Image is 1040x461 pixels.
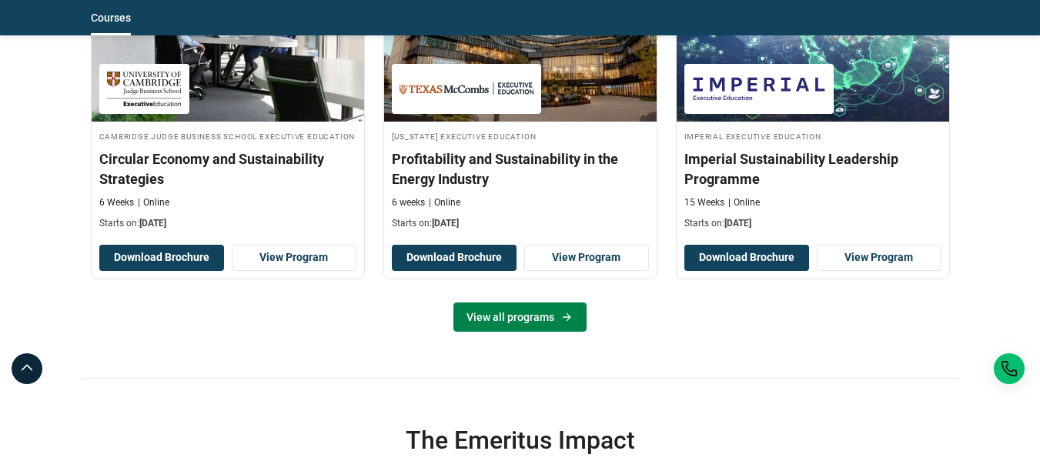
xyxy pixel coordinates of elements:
button: Download Brochure [392,245,517,271]
a: View Program [817,245,941,271]
button: Download Brochure [684,245,809,271]
p: 6 Weeks [99,196,134,209]
a: View all programs [453,302,587,332]
p: Online [728,196,760,209]
span: [DATE] [724,218,751,229]
a: View Program [232,245,356,271]
a: View Program [524,245,649,271]
h3: Profitability and Sustainability in the Energy Industry [392,149,649,188]
p: Starts on: [684,217,941,230]
p: Starts on: [392,217,649,230]
p: Online [138,196,169,209]
p: 15 Weeks [684,196,724,209]
img: Texas Executive Education [400,72,533,106]
p: Starts on: [99,217,356,230]
img: Imperial Executive Education [692,72,826,106]
span: [DATE] [139,218,166,229]
h3: Circular Economy and Sustainability Strategies [99,149,356,188]
span: [DATE] [432,218,459,229]
button: Download Brochure [99,245,224,271]
h4: Cambridge Judge Business School Executive Education [99,129,356,142]
img: Cambridge Judge Business School Executive Education [107,72,182,106]
h4: [US_STATE] Executive Education [392,129,649,142]
h4: Imperial Executive Education [684,129,941,142]
p: Online [429,196,460,209]
h3: Imperial Sustainability Leadership Programme [684,149,941,188]
h3: The Emeritus Impact [91,425,950,456]
p: 6 weeks [392,196,425,209]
